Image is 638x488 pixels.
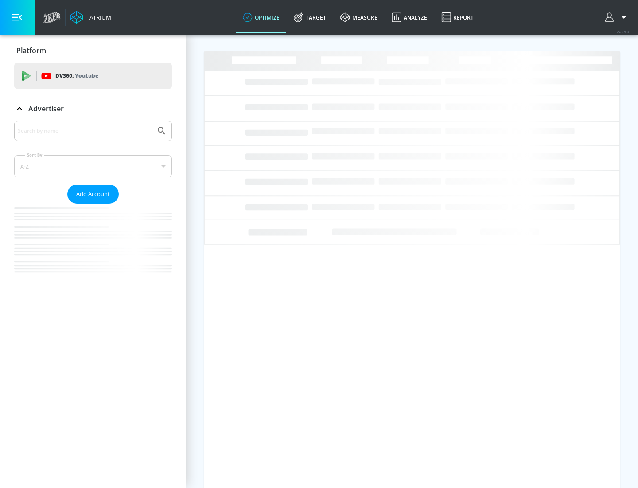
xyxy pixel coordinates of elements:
div: Atrium [86,13,111,21]
a: Target [287,1,333,33]
span: Add Account [76,189,110,199]
span: v 4.28.0 [617,29,629,34]
a: Atrium [70,11,111,24]
div: A-Z [14,155,172,177]
div: Advertiser [14,121,172,290]
a: Analyze [385,1,434,33]
div: Advertiser [14,96,172,121]
p: Platform [16,46,46,55]
p: DV360: [55,71,98,81]
a: measure [333,1,385,33]
a: Report [434,1,481,33]
p: Youtube [75,71,98,80]
a: optimize [236,1,287,33]
div: DV360: Youtube [14,63,172,89]
p: Advertiser [28,104,64,114]
label: Sort By [25,152,44,158]
div: Platform [14,38,172,63]
nav: list of Advertiser [14,204,172,290]
button: Add Account [67,185,119,204]
input: Search by name [18,125,152,137]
